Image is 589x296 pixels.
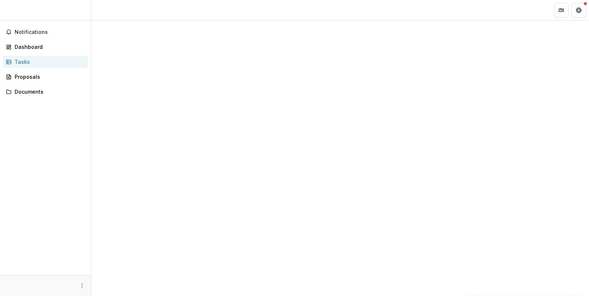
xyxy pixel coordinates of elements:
button: Notifications [3,26,88,38]
a: Dashboard [3,41,88,53]
a: Documents [3,86,88,98]
button: Partners [554,3,569,17]
div: Tasks [15,58,82,66]
div: Dashboard [15,43,82,51]
div: Proposals [15,73,82,81]
span: Notifications [15,29,85,35]
a: Proposals [3,71,88,83]
div: Documents [15,88,82,96]
a: Tasks [3,56,88,68]
button: More [78,281,86,290]
button: Get Help [571,3,586,17]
